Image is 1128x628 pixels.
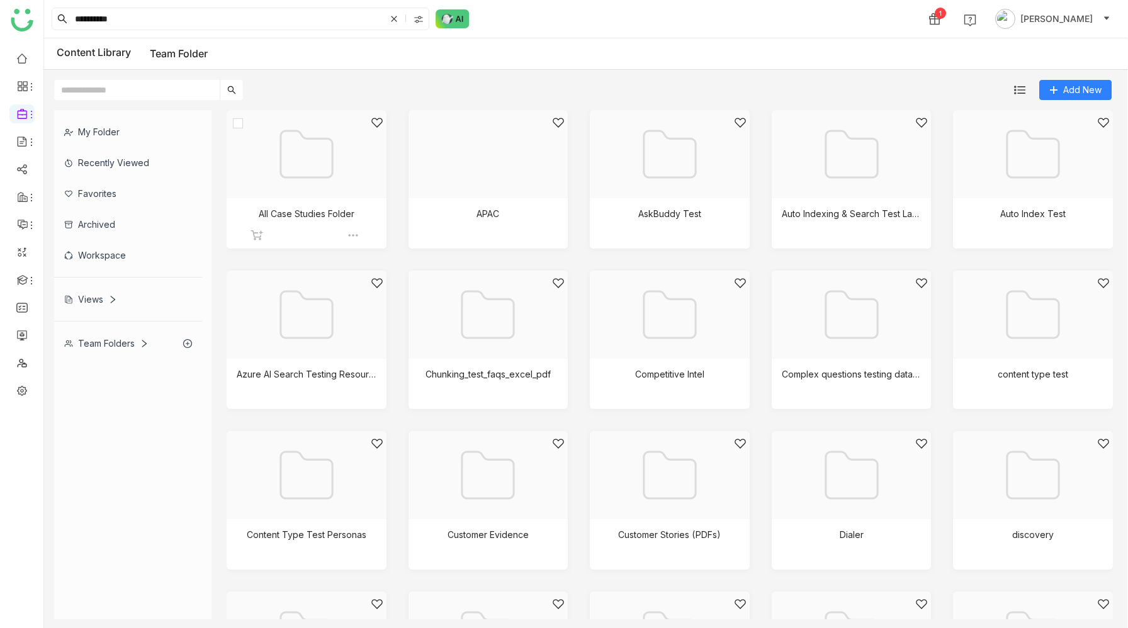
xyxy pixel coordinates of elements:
[275,444,338,507] img: Folder
[251,229,263,242] img: add_to_share_grey.svg
[436,9,470,28] img: ask-buddy-normal.svg
[782,208,922,219] div: Auto Indexing & Search Test Latest
[347,229,359,242] img: more-options.svg
[638,444,701,507] img: Folder
[638,123,701,186] img: Folder
[64,338,149,349] div: Team Folders
[54,178,202,209] div: Favorites
[54,209,202,240] div: Archived
[448,529,529,540] div: Customer Evidence
[275,283,338,346] img: Folder
[820,444,883,507] img: Folder
[638,208,701,219] div: AskBuddy Test
[820,283,883,346] img: Folder
[840,529,864,540] div: Dialer
[477,208,499,219] div: APAC
[635,369,704,379] div: Competitive Intel
[782,369,922,379] div: Complex questions testing database
[247,529,366,540] div: Content Type Test Personas
[1012,529,1054,540] div: discovery
[935,8,946,19] div: 1
[414,14,424,25] img: search-type.svg
[820,123,883,186] img: Folder
[54,240,202,271] div: Workspace
[1020,12,1093,26] span: [PERSON_NAME]
[54,147,202,178] div: Recently Viewed
[995,9,1015,29] img: avatar
[64,294,117,305] div: Views
[1001,123,1064,186] img: Folder
[993,9,1113,29] button: [PERSON_NAME]
[57,46,208,62] div: Content Library
[426,369,551,379] div: Chunking_test_faqs_excel_pdf
[964,14,976,26] img: help.svg
[1001,283,1064,346] img: Folder
[1063,83,1102,97] span: Add New
[54,116,202,147] div: My Folder
[456,444,519,507] img: Folder
[1000,208,1066,219] div: Auto Index Test
[11,9,33,31] img: logo
[1001,444,1064,507] img: Folder
[998,369,1068,379] div: content type test
[456,283,519,346] img: Folder
[237,369,376,379] div: Azure AI Search Testing Resources
[1039,80,1112,100] button: Add New
[150,47,208,60] a: Team Folder
[618,529,721,540] div: Customer Stories (PDFs)
[638,283,701,346] img: Folder
[1014,84,1025,96] img: list.svg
